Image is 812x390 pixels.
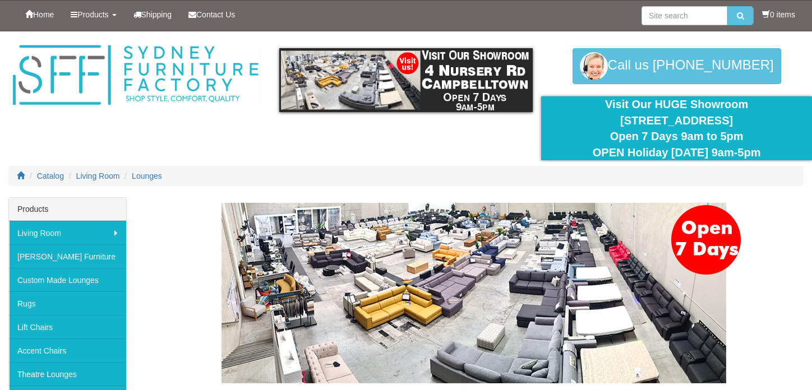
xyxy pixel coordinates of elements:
img: Sydney Furniture Factory [8,43,262,108]
a: [PERSON_NAME] Furniture [9,244,126,268]
span: Products [77,10,108,19]
a: Theatre Lounges [9,362,126,386]
img: showroom.gif [279,48,533,112]
a: Contact Us [180,1,243,29]
a: Lift Chairs [9,315,126,338]
div: Products [9,198,126,221]
a: Catalog [37,171,64,180]
span: Contact Us [196,10,235,19]
span: Shipping [141,10,172,19]
a: Lounges [132,171,162,180]
a: Home [17,1,62,29]
a: Rugs [9,291,126,315]
input: Site search [642,6,727,25]
div: Visit Our HUGE Showroom [STREET_ADDRESS] Open 7 Days 9am to 5pm OPEN Holiday [DATE] 9am-5pm [550,96,804,160]
li: 0 items [762,9,795,20]
a: Accent Chairs [9,338,126,362]
a: Custom Made Lounges [9,268,126,291]
a: Shipping [125,1,181,29]
a: Living Room [76,171,120,180]
a: Living Room [9,221,126,244]
span: Home [33,10,54,19]
a: Products [62,1,124,29]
